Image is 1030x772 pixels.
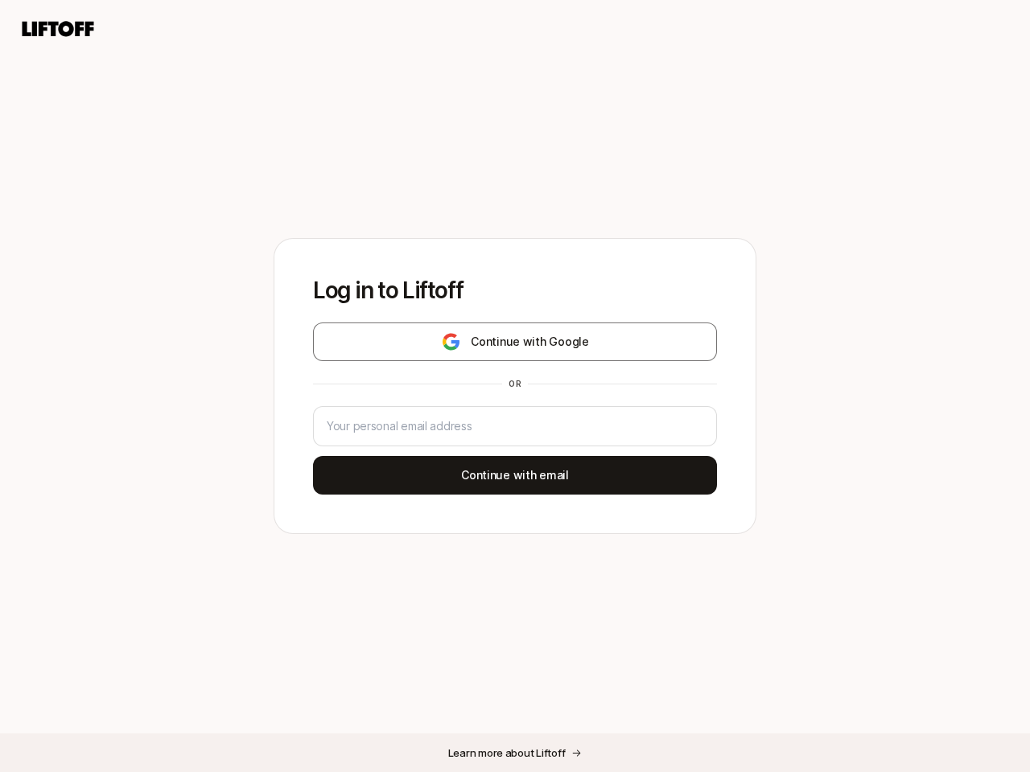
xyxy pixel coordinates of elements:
[313,322,717,361] button: Continue with Google
[327,417,703,436] input: Your personal email address
[441,332,461,351] img: google-logo
[502,377,528,390] div: or
[435,738,595,767] button: Learn more about Liftoff
[313,277,717,303] p: Log in to Liftoff
[313,456,717,495] button: Continue with email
